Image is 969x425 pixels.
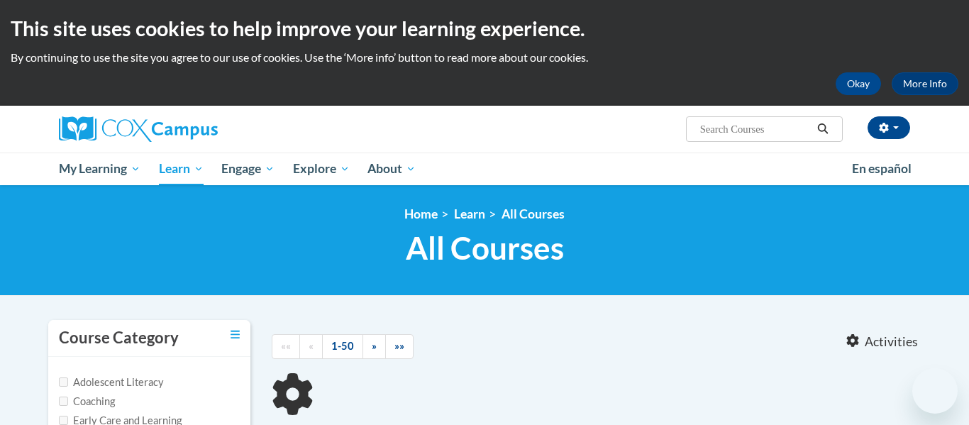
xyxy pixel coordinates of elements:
[404,206,438,221] a: Home
[272,334,300,359] a: Begining
[309,340,314,352] span: «
[868,116,910,139] button: Account Settings
[865,334,918,350] span: Activities
[812,121,834,138] button: Search
[502,206,565,221] a: All Courses
[231,327,240,343] a: Toggle collapse
[59,116,328,142] a: Cox Campus
[59,394,115,409] label: Coaching
[59,397,68,406] input: Checkbox for Options
[11,14,958,43] h2: This site uses cookies to help improve your learning experience.
[59,375,164,390] label: Adolescent Literacy
[406,229,564,267] span: All Courses
[843,154,921,184] a: En español
[59,327,179,349] h3: Course Category
[362,334,386,359] a: Next
[59,116,218,142] img: Cox Campus
[212,153,284,185] a: Engage
[299,334,323,359] a: Previous
[11,50,958,65] p: By continuing to use the site you agree to our use of cookies. Use the ‘More info’ button to read...
[159,160,204,177] span: Learn
[852,161,912,176] span: En español
[892,72,958,95] a: More Info
[293,160,350,177] span: Explore
[150,153,213,185] a: Learn
[836,72,881,95] button: Okay
[281,340,291,352] span: ««
[372,340,377,352] span: »
[59,377,68,387] input: Checkbox for Options
[221,160,275,177] span: Engage
[359,153,426,185] a: About
[59,416,68,425] input: Checkbox for Options
[38,153,931,185] div: Main menu
[322,334,363,359] a: 1-50
[367,160,416,177] span: About
[385,334,414,359] a: End
[59,160,140,177] span: My Learning
[284,153,359,185] a: Explore
[394,340,404,352] span: »»
[454,206,485,221] a: Learn
[912,368,958,414] iframe: Button to launch messaging window
[699,121,812,138] input: Search Courses
[50,153,150,185] a: My Learning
